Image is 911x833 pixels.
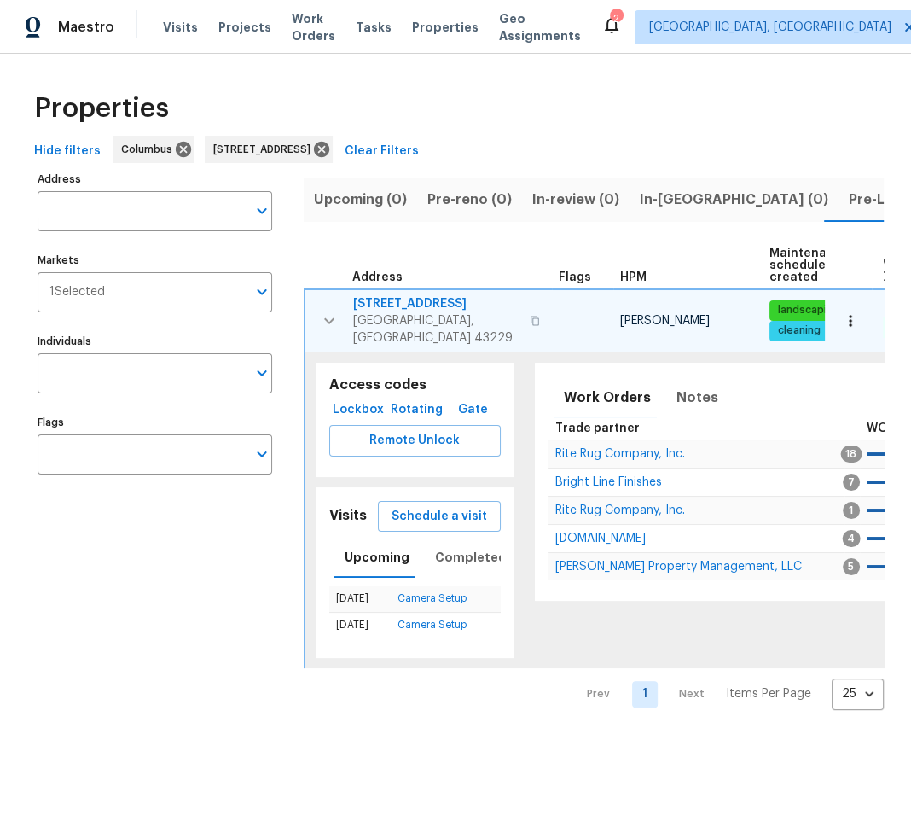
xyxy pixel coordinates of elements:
nav: Pagination Navigation [571,679,884,710]
span: Properties [412,19,479,36]
span: [GEOGRAPHIC_DATA], [GEOGRAPHIC_DATA] [649,19,891,36]
div: [STREET_ADDRESS] [205,136,333,163]
span: [DOMAIN_NAME] [555,533,646,545]
label: Individuals [38,336,272,347]
p: Items Per Page [726,685,811,702]
label: Address [38,174,272,184]
button: Gate [446,394,501,426]
a: [PERSON_NAME] Property Management, LLC [555,562,802,572]
button: Open [250,442,274,466]
div: 25 [832,672,884,716]
span: In-[GEOGRAPHIC_DATA] (0) [640,188,828,212]
button: Schedule a visit [378,501,501,533]
a: Rite Rug Company, Inc. [555,505,685,516]
span: Gate [453,399,494,421]
a: Camera Setup [397,620,467,630]
h5: Visits [329,507,367,525]
span: Tasks [356,21,392,33]
span: Pre-reno (0) [427,188,512,212]
button: Remote Unlock [329,425,501,457]
span: [STREET_ADDRESS] [353,295,519,312]
span: Work Orders [564,386,651,410]
button: Clear Filters [338,136,426,167]
h5: Access codes [329,376,501,394]
span: Address [352,271,403,283]
span: 4 [842,530,860,547]
span: 5 [843,558,860,575]
span: 18 [840,446,862,463]
span: Rotating [394,399,439,421]
button: Hide filters [27,136,107,167]
span: Upcoming (0) [314,188,407,212]
span: [GEOGRAPHIC_DATA], [GEOGRAPHIC_DATA] 43229 [353,312,519,347]
button: Rotating [387,394,446,426]
a: Bright Line Finishes [555,477,662,487]
span: [STREET_ADDRESS] [213,141,317,158]
span: Trade partner [555,422,640,434]
span: [PERSON_NAME] [620,315,710,327]
span: In-review (0) [532,188,619,212]
a: Rite Rug Company, Inc. [555,449,685,459]
span: Remote Unlock [343,430,487,451]
button: Open [250,280,274,304]
button: Open [250,199,274,223]
span: Visits [163,19,198,36]
span: landscaping [771,303,846,317]
span: Maestro [58,19,114,36]
span: Maintenance schedules created [769,248,850,283]
span: Projects [218,19,271,36]
span: Rite Rug Company, Inc. [555,504,685,516]
span: 1 Selected [49,285,105,300]
span: HPM [620,271,647,283]
span: Properties [34,100,169,117]
button: Open [250,361,274,385]
span: cleaning [771,323,827,338]
td: [DATE] [329,586,391,612]
span: Geo Assignments [499,10,581,44]
div: 2 [610,10,622,27]
a: [DOMAIN_NAME] [555,533,646,544]
span: 7 [843,474,860,491]
td: [DATE] [329,612,391,638]
a: Goto page 1 [632,681,658,708]
span: Clear Filters [345,141,419,162]
span: Rite Rug Company, Inc. [555,448,685,460]
a: Camera Setup [397,593,467,603]
span: [PERSON_NAME] Property Management, LLC [555,561,802,573]
span: Notes [676,386,718,410]
span: Completed [435,547,507,568]
label: Flags [38,417,272,428]
div: Columbus [113,136,194,163]
span: Columbus [121,141,179,158]
span: Schedule a visit [392,506,487,527]
span: Hide filters [34,141,101,162]
span: Flags [559,271,591,283]
button: Lockbox [329,394,387,426]
span: Work Orders [292,10,335,44]
span: Lockbox [336,399,380,421]
span: 1 [843,502,860,519]
label: Markets [38,255,272,265]
span: Bright Line Finishes [555,476,662,488]
span: Upcoming [345,547,409,568]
